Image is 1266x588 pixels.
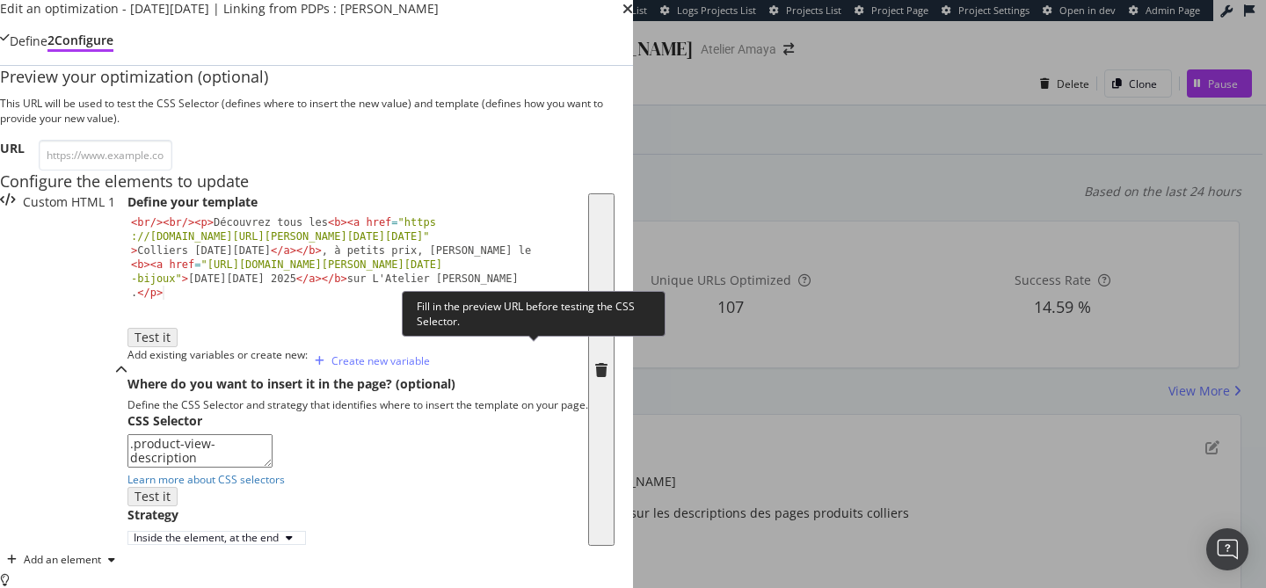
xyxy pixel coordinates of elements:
[10,33,47,50] div: Define
[331,353,430,368] div: Create new variable
[127,506,178,524] label: Strategy
[127,487,178,506] button: Test it
[127,531,306,545] button: Inside the element, at the end
[127,347,308,375] div: Add existing variables or create new:
[39,140,172,171] input: https://www.example.com
[55,32,113,49] div: Configure
[127,434,273,468] textarea: .product-view-description
[127,375,455,393] label: Where do you want to insert it in the page? (optional)
[23,193,115,547] div: Custom HTML 1
[24,555,101,565] div: Add an element
[135,490,171,504] div: Test it
[127,397,588,412] div: Define the CSS Selector and strategy that identifies where to insert the template on your page.
[127,193,258,211] label: Define your template
[127,328,178,347] button: Test it
[1206,528,1248,570] div: Open Intercom Messenger
[402,291,666,337] div: Fill in the preview URL before testing the CSS Selector.
[127,472,285,487] a: Learn more about CSS selectors
[308,347,430,375] button: Create new variable
[134,533,279,543] div: Inside the element, at the end
[127,412,202,430] label: CSS Selector
[47,32,55,49] div: 2
[135,330,171,345] div: Test it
